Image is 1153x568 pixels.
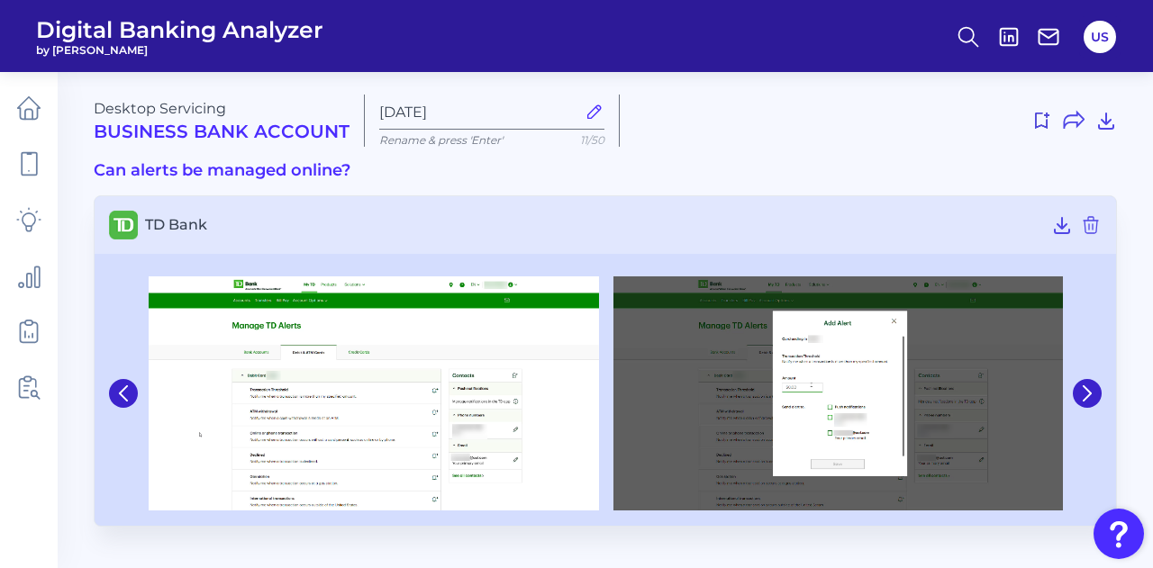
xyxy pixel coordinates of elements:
[94,100,350,142] div: Desktop Servicing
[1094,509,1144,559] button: Open Resource Center
[36,43,323,57] span: by [PERSON_NAME]
[145,216,1044,233] span: TD Bank
[1084,21,1116,53] button: US
[94,121,350,142] h2: Business Bank Account
[613,276,1064,510] img: TD Bank
[149,276,599,510] img: TD Bank
[36,16,323,43] span: Digital Banking Analyzer
[580,133,604,147] span: 11/50
[379,133,604,147] p: Rename & press 'Enter'
[94,161,1117,181] h3: Can alerts be managed online?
